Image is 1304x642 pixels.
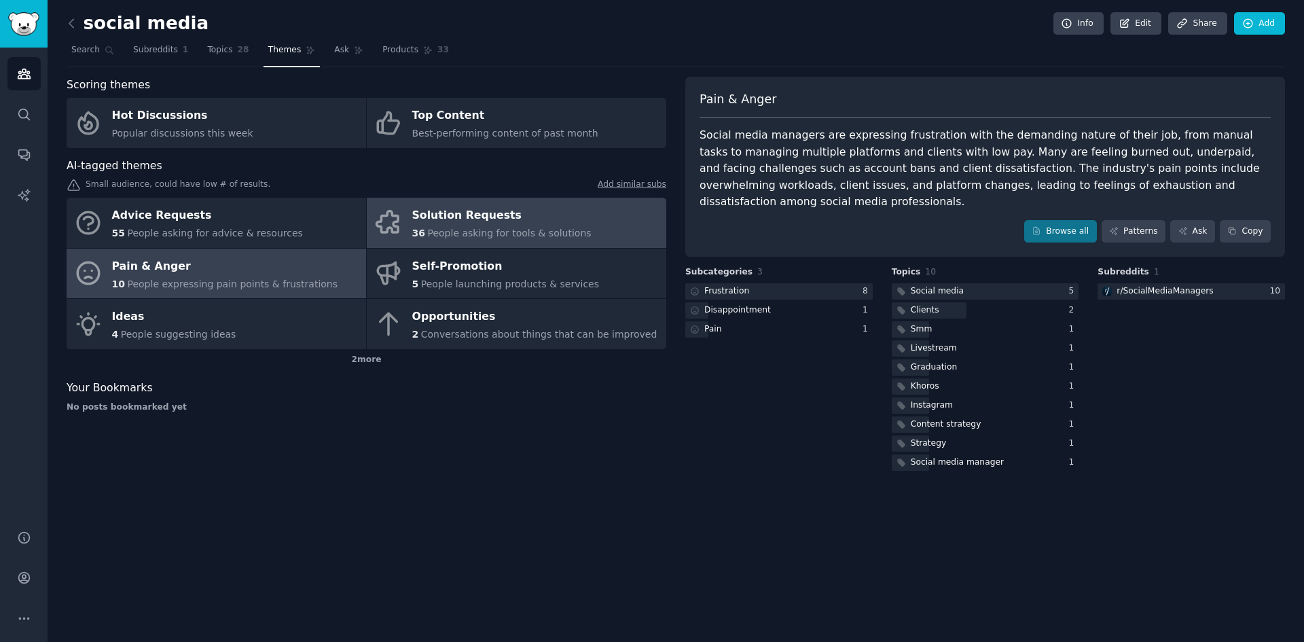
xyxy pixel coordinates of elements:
span: 33 [437,44,449,56]
span: 55 [112,228,125,238]
div: 1 [1069,438,1079,450]
a: Content strategy1 [892,416,1079,433]
div: Solution Requests [412,205,592,227]
a: Hot DiscussionsPopular discussions this week [67,98,366,148]
div: Pain & Anger [112,255,338,277]
span: 1 [183,44,189,56]
span: Subreddits [1098,266,1149,279]
div: 1 [1069,323,1079,336]
span: 2 [412,329,419,340]
a: Browse all [1024,220,1097,243]
span: Products [382,44,418,56]
div: 1 [1069,380,1079,393]
div: 2 [1069,304,1079,317]
div: 1 [1069,342,1079,355]
a: Social media5 [892,283,1079,300]
div: No posts bookmarked yet [67,402,666,414]
a: Add similar subs [598,179,666,193]
a: Add [1234,12,1285,35]
div: Content strategy [911,418,981,431]
div: Smm [911,323,932,336]
a: Share [1168,12,1227,35]
button: Copy [1220,220,1271,243]
div: 1 [1069,361,1079,374]
a: Smm1 [892,321,1079,338]
span: People suggesting ideas [121,329,236,340]
a: SocialMediaManagersr/SocialMediaManagers10 [1098,283,1285,300]
div: Instagram [911,399,953,412]
a: Ask [329,39,368,67]
span: Ask [334,44,349,56]
div: Opportunities [412,306,657,328]
div: r/ SocialMediaManagers [1117,285,1213,298]
div: 2 more [67,349,666,371]
a: Disappointment1 [685,302,873,319]
img: GummySearch logo [8,12,39,36]
div: Self-Promotion [412,255,600,277]
div: Disappointment [704,304,771,317]
div: Advice Requests [112,205,303,227]
a: Advice Requests55People asking for advice & resources [67,198,366,248]
a: Opportunities2Conversations about things that can be improved [367,299,666,349]
a: Instagram1 [892,397,1079,414]
a: Solution Requests36People asking for tools & solutions [367,198,666,248]
div: 5 [1069,285,1079,298]
span: 10 [112,279,125,289]
a: Livestream1 [892,340,1079,357]
div: Social media manager [911,457,1004,469]
div: Hot Discussions [112,105,253,127]
div: Top Content [412,105,598,127]
span: People asking for advice & resources [127,228,302,238]
div: 8 [863,285,873,298]
a: Search [67,39,119,67]
span: Topics [892,266,921,279]
span: Popular discussions this week [112,128,253,139]
div: Pain [704,323,722,336]
span: Conversations about things that can be improved [421,329,657,340]
div: Clients [911,304,939,317]
span: AI-tagged themes [67,158,162,175]
div: 1 [1069,399,1079,412]
a: Info [1053,12,1104,35]
span: 4 [112,329,119,340]
span: Topics [207,44,232,56]
div: 1 [1069,418,1079,431]
div: Livestream [911,342,957,355]
a: Social media manager1 [892,454,1079,471]
span: Scoring themes [67,77,150,94]
span: Subreddits [133,44,178,56]
span: 36 [412,228,425,238]
span: 3 [757,267,763,277]
div: Social media managers are expressing frustration with the demanding nature of their job, from man... [700,127,1271,211]
span: Search [71,44,100,56]
div: Strategy [911,438,947,450]
a: Khoros1 [892,378,1079,395]
span: Pain & Anger [700,91,776,108]
a: Topics28 [202,39,253,67]
span: People asking for tools & solutions [427,228,591,238]
span: Best-performing content of past month [412,128,598,139]
div: Small audience, could have low # of results. [67,179,666,193]
a: Products33 [378,39,454,67]
a: Pain1 [685,321,873,338]
span: 28 [238,44,249,56]
a: Patterns [1102,220,1165,243]
a: Subreddits1 [128,39,193,67]
img: SocialMediaManagers [1102,287,1112,296]
span: People expressing pain points & frustrations [127,279,338,289]
a: Ask [1170,220,1215,243]
a: Top ContentBest-performing content of past month [367,98,666,148]
div: Graduation [911,361,958,374]
div: Khoros [911,380,939,393]
a: Self-Promotion5People launching products & services [367,249,666,299]
h2: social media [67,13,209,35]
a: Clients2 [892,302,1079,319]
a: Edit [1110,12,1161,35]
a: Graduation1 [892,359,1079,376]
span: Subcategories [685,266,753,279]
a: Pain & Anger10People expressing pain points & frustrations [67,249,366,299]
span: Your Bookmarks [67,380,153,397]
div: Frustration [704,285,749,298]
div: 1 [863,323,873,336]
span: 1 [1154,267,1159,277]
